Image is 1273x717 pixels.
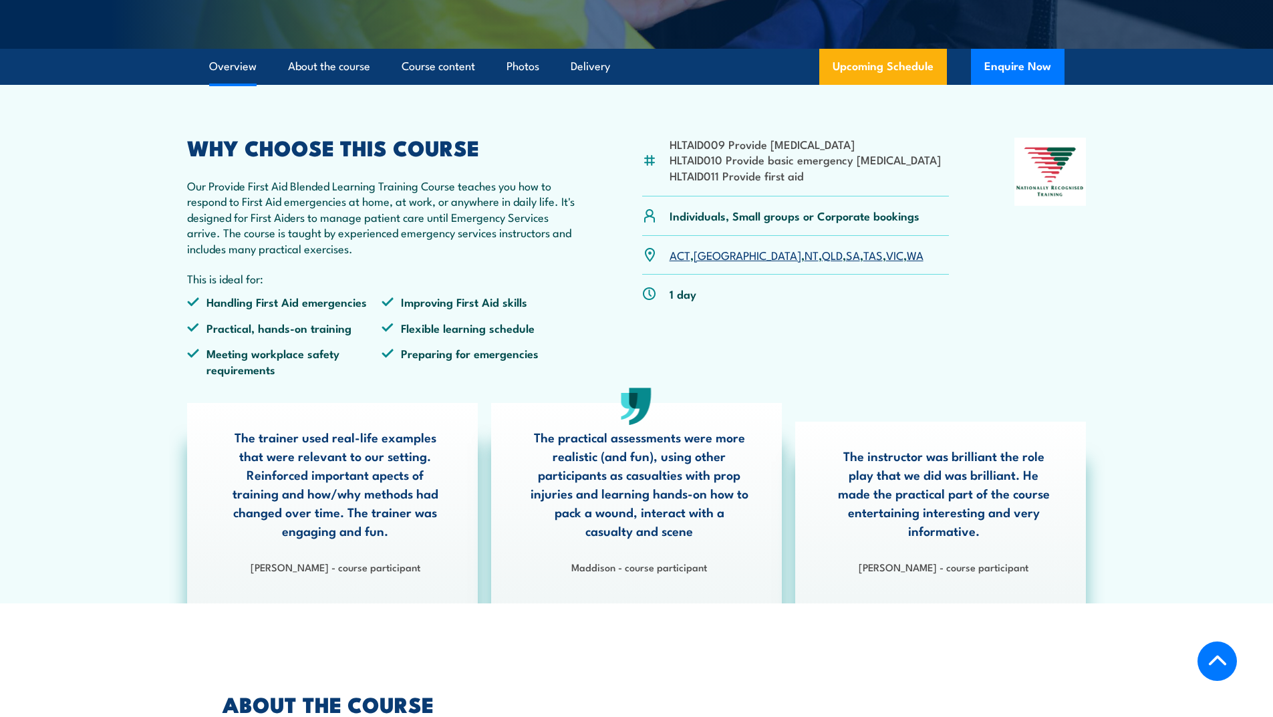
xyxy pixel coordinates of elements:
li: Handling First Aid emergencies [187,294,382,309]
li: HLTAID009 Provide [MEDICAL_DATA] [670,136,941,152]
h2: WHY CHOOSE THIS COURSE [187,138,577,156]
strong: Maddison - course participant [571,559,707,574]
li: HLTAID010 Provide basic emergency [MEDICAL_DATA] [670,152,941,167]
p: Our Provide First Aid Blended Learning Training Course teaches you how to respond to First Aid em... [187,178,577,256]
p: Individuals, Small groups or Corporate bookings [670,208,920,223]
strong: [PERSON_NAME] - course participant [251,559,420,574]
p: , , , , , , , [670,247,924,263]
li: Improving First Aid skills [382,294,577,309]
p: The trainer used real-life examples that were relevant to our setting. Reinforced important apect... [227,428,444,540]
p: The instructor was brilliant the role play that we did was brilliant. He made the practical part ... [835,446,1052,540]
a: [GEOGRAPHIC_DATA] [694,247,801,263]
a: Photos [507,49,539,84]
li: Practical, hands-on training [187,320,382,335]
img: Nationally Recognised Training logo. [1014,138,1087,206]
li: Meeting workplace safety requirements [187,345,382,377]
a: Overview [209,49,257,84]
a: TAS [863,247,883,263]
a: About the course [288,49,370,84]
a: QLD [822,247,843,263]
p: The practical assessments were more realistic (and fun), using other participants as casualties w... [531,428,748,540]
a: Delivery [571,49,610,84]
p: This is ideal for: [187,271,577,286]
li: Preparing for emergencies [382,345,577,377]
li: HLTAID011 Provide first aid [670,168,941,183]
li: Flexible learning schedule [382,320,577,335]
a: WA [907,247,924,263]
button: Enquire Now [971,49,1065,85]
a: ACT [670,247,690,263]
h2: ABOUT THE COURSE [223,694,575,713]
a: NT [805,247,819,263]
a: SA [846,247,860,263]
a: Course content [402,49,475,84]
p: 1 day [670,286,696,301]
a: Upcoming Schedule [819,49,947,85]
a: VIC [886,247,903,263]
strong: [PERSON_NAME] - course participant [859,559,1028,574]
